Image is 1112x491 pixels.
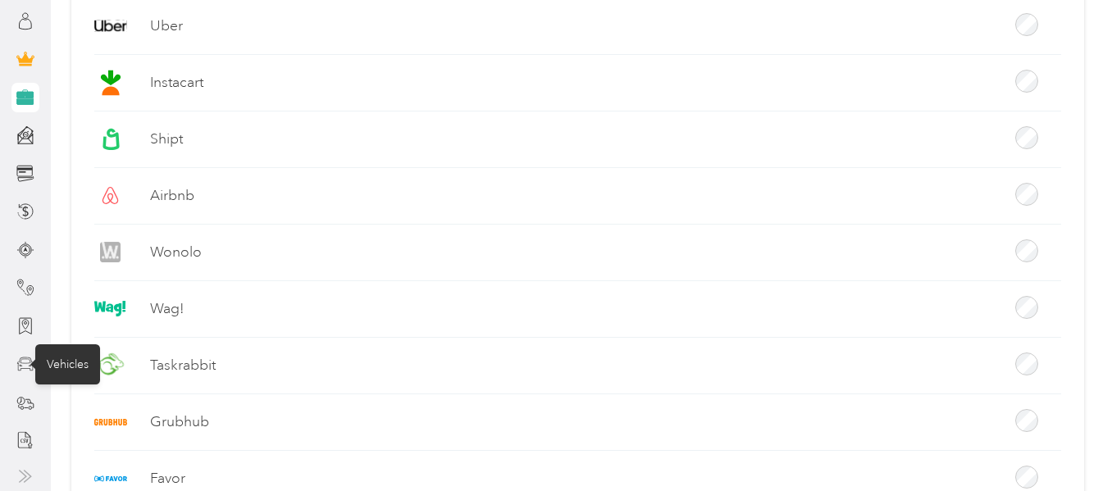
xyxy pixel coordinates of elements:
label: Uber [150,16,183,36]
label: Instacart [150,72,203,93]
label: Grubhub [150,411,209,432]
div: Vehicles [35,344,100,384]
label: Taskrabbit [150,355,216,375]
label: Favor [150,468,185,489]
label: Wag! [150,298,184,319]
label: Airbnb [150,185,194,206]
label: Wonolo [150,242,202,262]
iframe: Everlance-gr Chat Button Frame [1020,399,1112,491]
img: Legacy Icon [Wonolo] [100,242,121,262]
label: Shipt [150,129,183,149]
